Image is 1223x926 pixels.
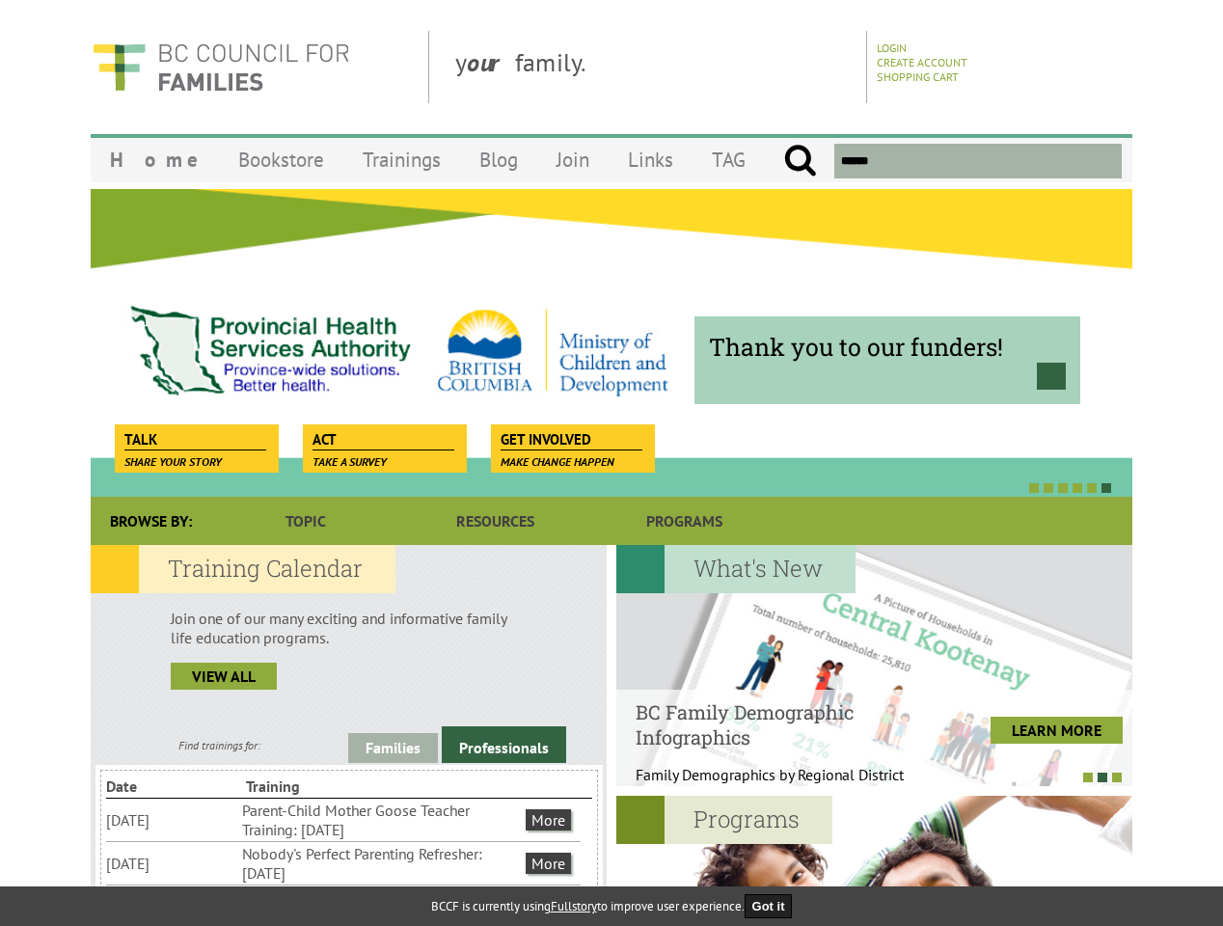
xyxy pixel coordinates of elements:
[124,429,266,450] span: Talk
[551,898,597,914] a: Fullstory
[219,137,343,182] a: Bookstore
[171,663,277,690] a: view all
[400,497,589,545] a: Resources
[745,894,793,918] button: Got it
[877,41,907,55] a: Login
[537,137,609,182] a: Join
[636,699,924,749] h4: BC Family Demographic Infographics
[171,609,527,647] p: Join one of our many exciting and informative family life education programs.
[636,765,924,803] p: Family Demographics by Regional District Th...
[246,775,382,798] li: Training
[501,429,642,450] span: Get Involved
[590,497,779,545] a: Programs
[442,726,566,763] a: Professionals
[91,545,395,593] h2: Training Calendar
[991,717,1123,744] a: LEARN MORE
[526,809,571,831] a: More
[91,497,211,545] div: Browse By:
[343,137,460,182] a: Trainings
[211,497,400,545] a: Topic
[124,454,222,469] span: Share your story
[313,429,454,450] span: Act
[303,424,464,451] a: Act Take a survey
[460,137,537,182] a: Blog
[526,853,571,874] a: More
[491,424,652,451] a: Get Involved Make change happen
[616,545,856,593] h2: What's New
[106,852,238,875] li: [DATE]
[348,733,438,763] a: Families
[467,46,515,78] strong: our
[106,775,242,798] li: Date
[783,144,817,178] input: Submit
[693,137,765,182] a: TAG
[877,55,967,69] a: Create Account
[616,796,832,844] h2: Programs
[91,31,351,103] img: BC Council for FAMILIES
[609,137,693,182] a: Links
[91,137,219,182] a: Home
[106,808,238,831] li: [DATE]
[877,69,959,84] a: Shopping Cart
[440,31,867,103] div: y family.
[709,331,1066,363] span: Thank you to our funders!
[242,842,522,885] li: Nobody's Perfect Parenting Refresher: [DATE]
[242,799,522,841] li: Parent-Child Mother Goose Teacher Training: [DATE]
[91,738,348,752] div: Find trainings for:
[115,424,276,451] a: Talk Share your story
[501,454,614,469] span: Make change happen
[313,454,387,469] span: Take a survey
